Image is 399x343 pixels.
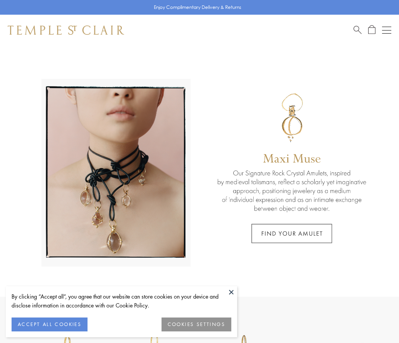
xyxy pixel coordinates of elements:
a: Search [354,25,362,35]
button: COOKIES SETTINGS [162,318,231,331]
img: Temple St. Clair [8,25,124,35]
a: Open Shopping Bag [368,25,375,35]
div: By clicking “Accept all”, you agree that our website can store cookies on your device and disclos... [12,292,231,310]
button: Open navigation [382,25,391,35]
button: ACCEPT ALL COOKIES [12,318,88,331]
p: Enjoy Complimentary Delivery & Returns [154,3,241,11]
